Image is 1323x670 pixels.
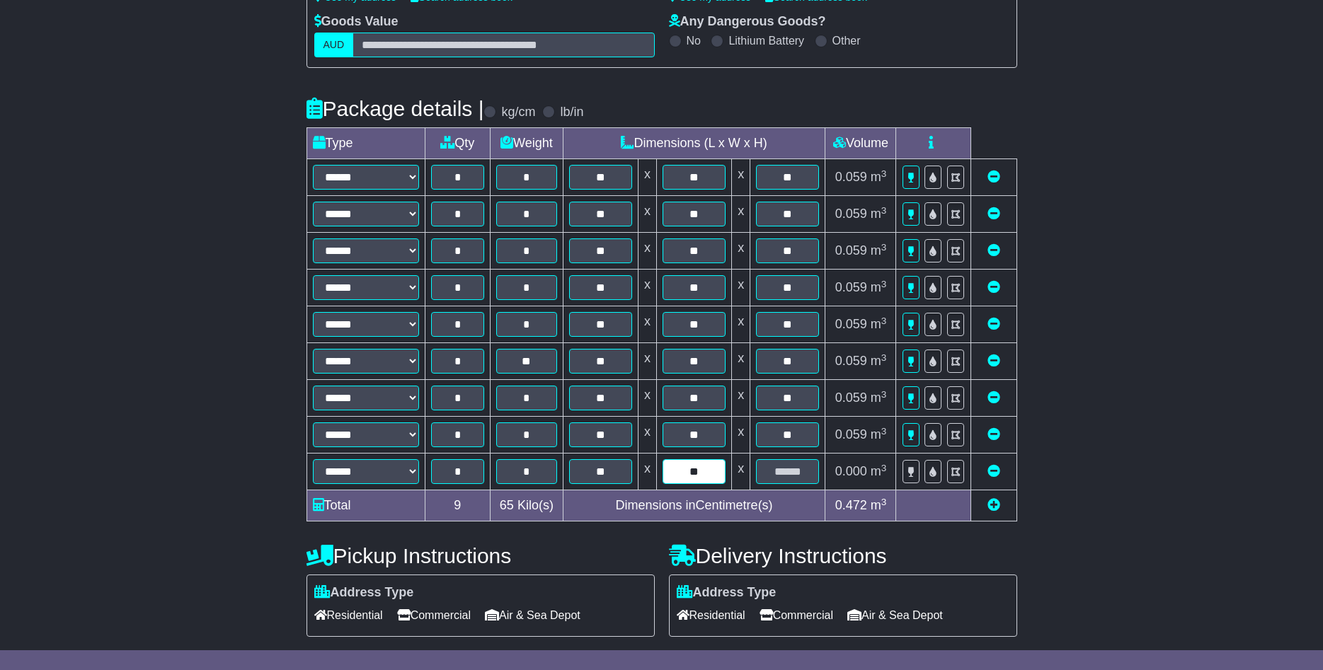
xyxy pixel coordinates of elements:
td: x [732,196,750,233]
label: AUD [314,33,354,57]
label: Goods Value [314,14,399,30]
span: m [871,317,887,331]
span: 0.059 [835,317,867,331]
a: Remove this item [987,427,1000,441]
td: x [732,417,750,454]
td: x [732,159,750,196]
td: x [638,380,656,417]
td: Type [307,128,425,159]
span: 0.059 [835,391,867,405]
td: x [638,306,656,343]
sup: 3 [881,316,887,326]
a: Remove this item [987,170,1000,184]
a: Remove this item [987,354,1000,368]
td: 9 [425,490,491,521]
sup: 3 [881,426,887,437]
sup: 3 [881,463,887,473]
span: m [871,391,887,405]
span: 0.059 [835,354,867,368]
h4: Pickup Instructions [307,544,655,567]
span: m [871,427,887,441]
span: 0.059 [835,170,867,184]
td: x [638,454,656,490]
td: x [638,159,656,196]
label: Address Type [314,585,414,601]
span: Residential [314,604,383,626]
span: 0.059 [835,427,867,441]
td: x [732,306,750,343]
span: m [871,243,887,258]
a: Remove this item [987,391,1000,405]
span: 0.059 [835,280,867,294]
span: m [871,354,887,368]
td: x [638,233,656,270]
span: 0.000 [835,464,867,478]
label: lb/in [560,105,583,120]
td: x [732,343,750,380]
td: x [732,454,750,490]
span: 65 [500,498,514,512]
h4: Delivery Instructions [669,544,1017,567]
a: Add new item [987,498,1000,512]
sup: 3 [881,168,887,179]
label: Any Dangerous Goods? [669,14,826,30]
a: Remove this item [987,243,1000,258]
span: Commercial [397,604,471,626]
td: Volume [825,128,896,159]
label: Lithium Battery [728,34,804,47]
sup: 3 [881,389,887,400]
sup: 3 [881,279,887,289]
label: Other [832,34,861,47]
td: x [732,380,750,417]
sup: 3 [881,352,887,363]
a: Remove this item [987,317,1000,331]
td: Qty [425,128,491,159]
span: 0.059 [835,243,867,258]
sup: 3 [881,205,887,216]
td: Dimensions in Centimetre(s) [563,490,825,521]
td: x [732,270,750,306]
label: Address Type [677,585,777,601]
td: x [638,270,656,306]
span: m [871,464,887,478]
td: Total [307,490,425,521]
span: m [871,280,887,294]
span: m [871,498,887,512]
td: Dimensions (L x W x H) [563,128,825,159]
span: Residential [677,604,745,626]
a: Remove this item [987,207,1000,221]
td: x [638,343,656,380]
span: Air & Sea Depot [485,604,580,626]
label: No [687,34,701,47]
span: 0.472 [835,498,867,512]
td: Kilo(s) [491,490,563,521]
a: Remove this item [987,464,1000,478]
span: Air & Sea Depot [847,604,943,626]
span: m [871,170,887,184]
h4: Package details | [307,97,484,120]
td: x [732,233,750,270]
a: Remove this item [987,280,1000,294]
label: kg/cm [501,105,535,120]
td: x [638,417,656,454]
td: Weight [491,128,563,159]
span: 0.059 [835,207,867,221]
span: m [871,207,887,221]
td: x [638,196,656,233]
sup: 3 [881,497,887,507]
span: Commercial [760,604,833,626]
sup: 3 [881,242,887,253]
